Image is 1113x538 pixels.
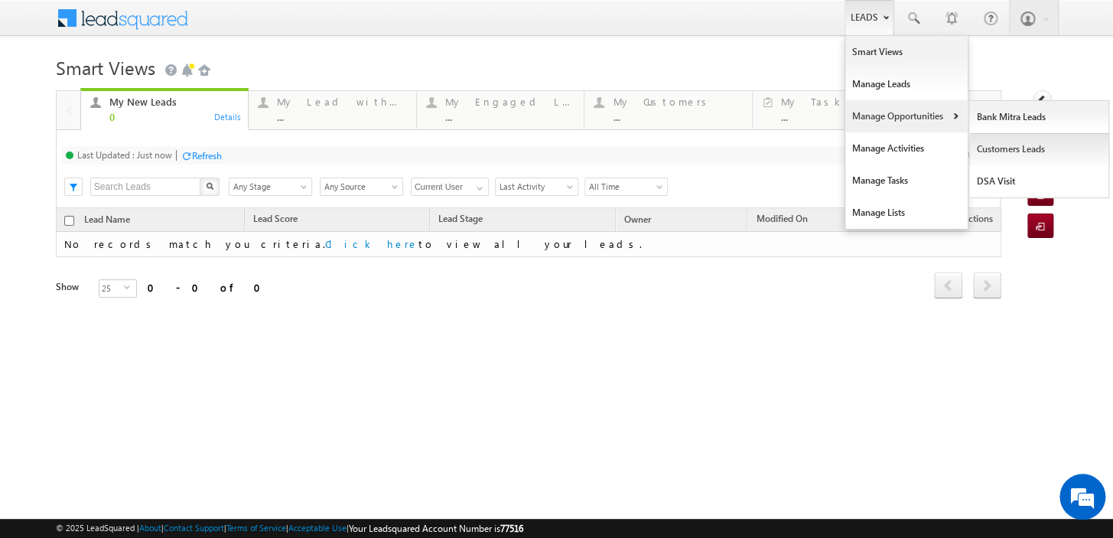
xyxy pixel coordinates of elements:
a: next [973,274,1001,298]
img: d_60004797649_company_0_60004797649 [26,80,64,100]
div: My Engaged Lead [445,96,575,108]
input: Type to Search [411,178,489,196]
div: 0 [109,111,239,122]
div: ... [781,111,910,122]
span: Actions [955,210,1001,230]
span: © 2025 LeadSquared | | | | | [56,521,523,536]
a: Lead Score [246,210,305,230]
div: ... [613,111,743,122]
a: Manage Lists [845,197,968,229]
div: 0 - 0 of 0 [148,279,270,296]
a: DSA Visit [969,165,1109,197]
a: Modified On [748,210,815,230]
a: Manage Leads [845,68,968,100]
a: My Lead with Pending Tasks... [248,91,417,129]
span: Smart Views [56,55,155,80]
div: My Tasks [781,96,910,108]
a: My Engaged Lead... [416,91,585,129]
div: Show [56,280,86,294]
span: Any Stage [229,180,307,194]
div: ... [445,111,575,122]
a: Terms of Service [226,523,286,533]
a: Manage Opportunities [845,100,968,132]
input: Search Leads [90,178,201,196]
span: 77516 [500,523,523,534]
a: Any Stage [229,178,312,196]
a: Acceptable Use [288,523,347,533]
div: Details [213,109,242,123]
a: prev [934,274,962,298]
div: Refresh [192,150,222,161]
em: Start Chat [208,422,278,442]
a: Any Source [320,178,403,196]
a: Lead Name [76,211,138,231]
span: prev [934,272,962,298]
div: Lead Source Filter [320,177,403,196]
a: Last Activity [495,178,578,196]
div: ... [277,111,407,122]
textarea: Type your message and hit 'Enter' [20,142,279,408]
a: Click here [325,237,418,250]
a: Manage Activities [845,132,968,165]
a: About [139,523,161,533]
span: Lead Score [253,213,298,224]
span: Lead Stage [438,213,483,224]
a: My New Leads0Details [80,88,249,131]
div: Chat with us now [80,80,257,100]
div: My Lead with Pending Tasks [277,96,407,108]
div: Last Updated : Just now [77,149,172,161]
span: 25 [99,280,124,297]
input: Check all records [64,216,74,226]
td: No records match you criteria. to view all your leads. [56,232,1001,257]
span: select [124,284,136,291]
span: Modified On [756,213,807,224]
div: Owner Filter [411,177,487,196]
a: Manage Tasks [845,165,968,197]
a: Customers Leads [969,133,1109,165]
span: Owner [624,214,651,225]
div: My Customers [613,96,743,108]
a: Contact Support [164,523,224,533]
a: My Customers... [584,91,753,129]
div: Minimize live chat window [251,8,288,44]
span: next [973,272,1001,298]
span: Any Source [321,180,398,194]
span: All Time [585,180,662,194]
a: My Tasks... [752,91,920,129]
div: My New Leads [109,96,239,108]
a: All Time [584,178,668,196]
a: Smart Views [845,36,968,68]
a: Bank Mitra Leads [969,101,1109,133]
a: Show All Items [468,178,487,194]
span: Your Leadsquared Account Number is [349,523,523,534]
img: Search [206,182,213,190]
a: Lead Stage [431,210,490,230]
span: Last Activity [496,180,573,194]
div: Lead Stage Filter [229,177,312,196]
